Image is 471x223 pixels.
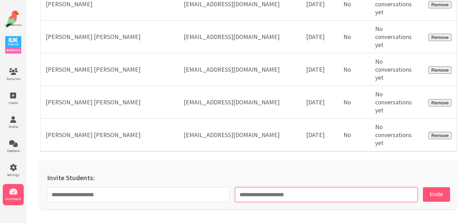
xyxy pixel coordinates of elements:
td: [PERSON_NAME] [PERSON_NAME] [40,86,179,119]
span: Settings [3,173,24,177]
button: Remove [428,34,451,41]
td: [PERSON_NAME] [PERSON_NAME] [40,119,179,152]
td: [DATE] [301,53,338,86]
td: No conversations yet [370,53,423,86]
td: No conversations yet [370,21,423,53]
span: Scenarios [3,77,24,81]
button: Remove [428,99,451,106]
img: Website Logo [5,10,22,28]
td: [DATE] [301,86,338,119]
td: No conversations yet [370,86,423,119]
span: Feedback [3,149,24,153]
td: [EMAIL_ADDRESS][DOMAIN_NAME] [178,86,301,119]
td: [DATE] [301,119,338,152]
button: Remove [428,1,451,8]
span: Dashboard [3,197,24,201]
td: No conversations yet [370,119,423,152]
img: IUK Logo [5,36,21,54]
span: Profile [3,125,24,129]
button: Invite [423,187,450,202]
button: Remove [428,132,451,139]
td: [EMAIL_ADDRESS][DOMAIN_NAME] [178,21,301,53]
button: Remove [428,66,451,74]
td: No [338,119,370,152]
td: [EMAIL_ADDRESS][DOMAIN_NAME] [178,119,301,152]
td: No [338,53,370,86]
td: No [338,86,370,119]
td: [PERSON_NAME] [PERSON_NAME] [40,21,179,53]
td: [PERSON_NAME] [PERSON_NAME] [40,53,179,86]
td: [EMAIL_ADDRESS][DOMAIN_NAME] [178,53,301,86]
td: No [338,21,370,53]
td: [DATE] [301,21,338,53]
h2: Invite Students: [47,173,450,182]
span: Create [3,101,24,105]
